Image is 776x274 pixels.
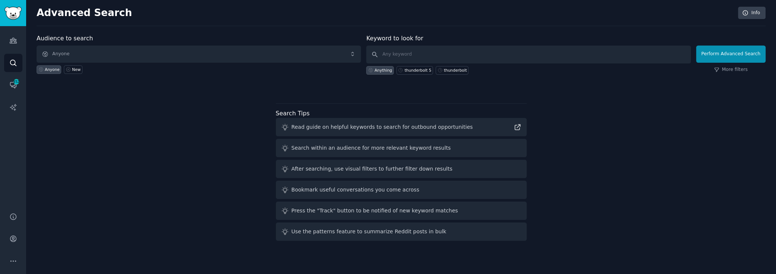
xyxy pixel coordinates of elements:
[72,67,81,72] div: New
[292,207,458,215] div: Press the "Track" button to be notified of new keyword matches
[405,68,431,73] div: thunderbolt 5
[64,65,82,74] a: New
[374,68,392,73] div: Anything
[366,35,423,42] label: Keyword to look for
[714,66,748,73] a: More filters
[292,123,473,131] div: Read guide on helpful keywords to search for outbound opportunities
[4,7,22,20] img: GummySearch logo
[292,165,452,173] div: After searching, use visual filters to further filter down results
[37,7,734,19] h2: Advanced Search
[37,46,361,63] button: Anyone
[13,79,20,84] span: 352
[4,76,22,94] a: 352
[276,110,310,117] label: Search Tips
[696,46,766,63] button: Perform Advanced Search
[45,67,60,72] div: Anyone
[292,144,451,152] div: Search within an audience for more relevant keyword results
[292,228,446,236] div: Use the patterns feature to summarize Reddit posts in bulk
[292,186,420,194] div: Bookmark useful conversations you come across
[37,35,93,42] label: Audience to search
[444,68,467,73] div: thunderbolt
[738,7,766,19] a: Info
[366,46,691,63] input: Any keyword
